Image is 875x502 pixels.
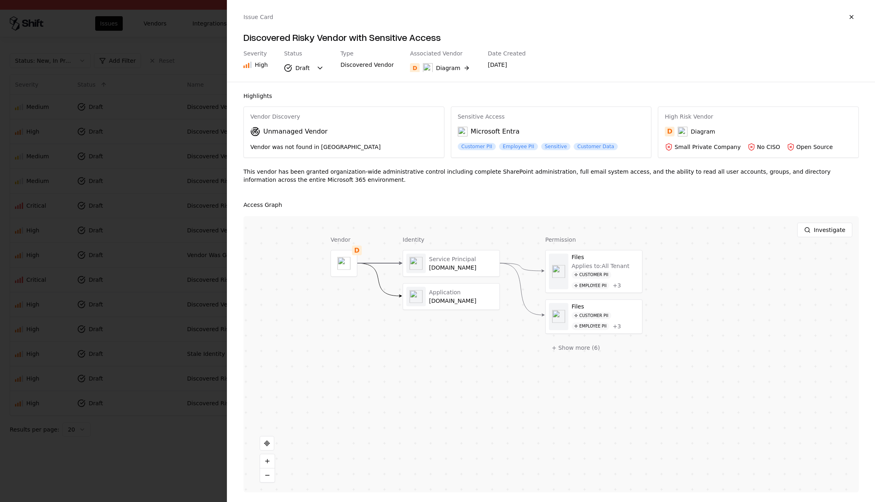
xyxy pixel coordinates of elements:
div: Vendor was not found in [GEOGRAPHIC_DATA] [250,143,437,151]
div: [DATE] [488,61,525,72]
div: Unmanaged Vendor [263,127,328,136]
div: Files [572,254,639,261]
div: Issue Card [243,13,273,21]
div: Sensitive Access [458,113,645,121]
div: Draft [295,64,309,72]
div: Microsoft Entra [458,127,520,136]
div: Employee PII [572,282,609,289]
div: Vendor Discovery [250,113,437,121]
div: Customer PII [572,312,611,319]
div: Date Created [488,50,525,57]
div: Diagram [436,64,460,72]
div: Type [340,50,394,57]
div: [DOMAIN_NAME] [429,298,496,305]
div: Service Principal [429,255,496,263]
img: Microsoft Entra [458,127,467,136]
div: D [352,246,362,255]
div: Discovered Vendor [340,61,394,72]
div: Customer PII [458,143,496,150]
div: [DOMAIN_NAME] [429,264,496,272]
div: Severity [243,50,268,57]
div: Status [284,50,324,57]
div: + 3 [612,282,621,289]
div: Open Source [796,143,833,151]
button: +3 [612,282,621,289]
div: Access Graph [243,200,859,210]
div: No CISO [757,143,780,151]
img: Diagram [423,63,433,73]
div: Customer Data [574,143,618,150]
div: Highlights [243,92,859,100]
button: DDiagram [410,61,472,75]
button: + Show more (6) [545,340,606,355]
div: Files [572,303,639,311]
div: Applies to: All Tenant [572,262,630,270]
div: High [255,61,268,69]
div: Application [429,289,496,296]
button: +3 [612,323,621,330]
div: Diagram [691,128,715,136]
img: Diagram [678,127,687,136]
div: D [410,63,420,73]
div: Employee PII [572,323,609,330]
div: + 3 [612,323,621,330]
div: Employee PII [499,143,538,150]
div: Associated Vendor [410,50,472,57]
div: Small Private Company [674,143,741,151]
h4: Discovered Risky Vendor with Sensitive Access [243,31,859,44]
button: Investigate [797,223,852,237]
div: High Risk Vendor [665,113,852,121]
div: Customer PII [572,271,611,279]
div: D [665,127,674,136]
div: Sensitive [541,143,571,150]
div: This vendor has been granted organization-wide administrative control including complete SharePoi... [243,168,859,190]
